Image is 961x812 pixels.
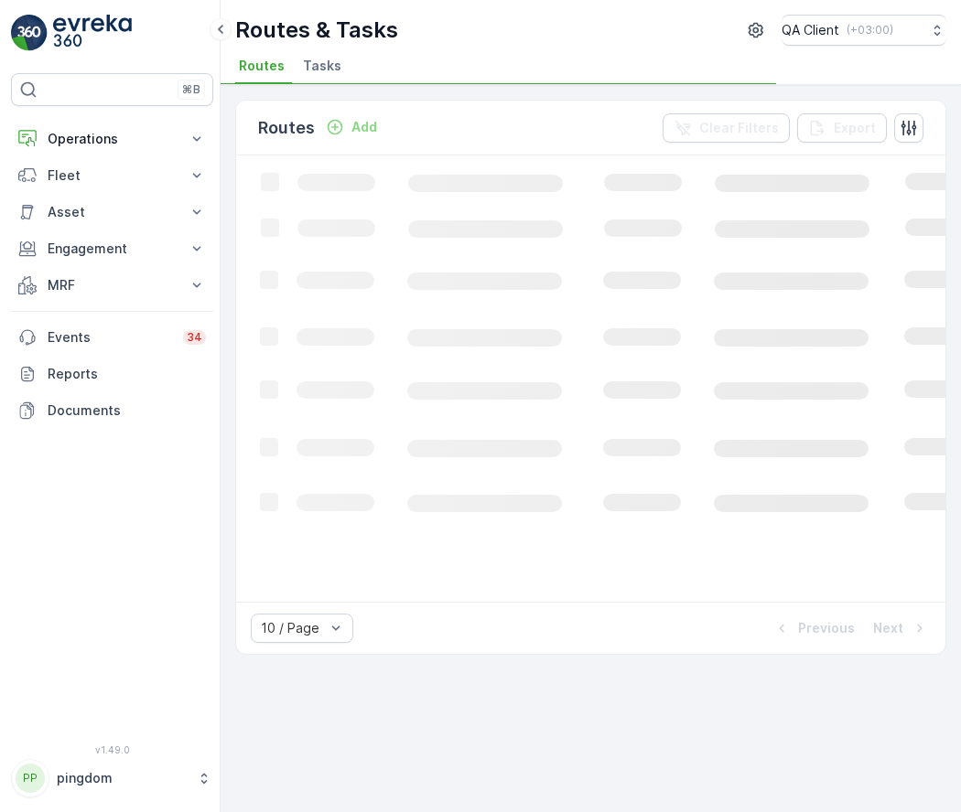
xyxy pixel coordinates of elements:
[11,759,213,797] button: PPpingdom
[11,194,213,230] button: Asset
[11,15,48,51] img: logo
[771,617,857,639] button: Previous
[11,230,213,267] button: Engagement
[782,21,839,39] p: QA Client
[48,328,172,347] p: Events
[239,57,285,75] span: Routes
[53,15,132,51] img: logo_light-DOdMpM7g.png
[11,319,213,356] a: Events34
[57,769,188,787] p: pingdom
[16,764,45,793] div: PP
[48,166,177,185] p: Fleet
[847,23,893,37] p: ( +03:00 )
[235,16,398,45] p: Routes & Tasks
[11,392,213,429] a: Documents
[258,115,315,141] p: Routes
[782,15,946,46] button: QA Client(+03:00)
[48,240,177,258] p: Engagement
[48,401,206,420] p: Documents
[303,57,341,75] span: Tasks
[871,617,931,639] button: Next
[797,113,887,143] button: Export
[351,118,377,136] p: Add
[699,119,779,137] p: Clear Filters
[182,82,200,97] p: ⌘B
[873,619,903,637] p: Next
[663,113,790,143] button: Clear Filters
[187,330,202,345] p: 34
[48,130,177,148] p: Operations
[834,119,876,137] p: Export
[11,744,213,755] span: v 1.49.0
[11,121,213,157] button: Operations
[48,203,177,221] p: Asset
[11,157,213,194] button: Fleet
[11,356,213,392] a: Reports
[48,276,177,294] p: MRF
[48,365,206,383] p: Reports
[11,267,213,304] button: MRF
[319,116,384,138] button: Add
[798,619,855,637] p: Previous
